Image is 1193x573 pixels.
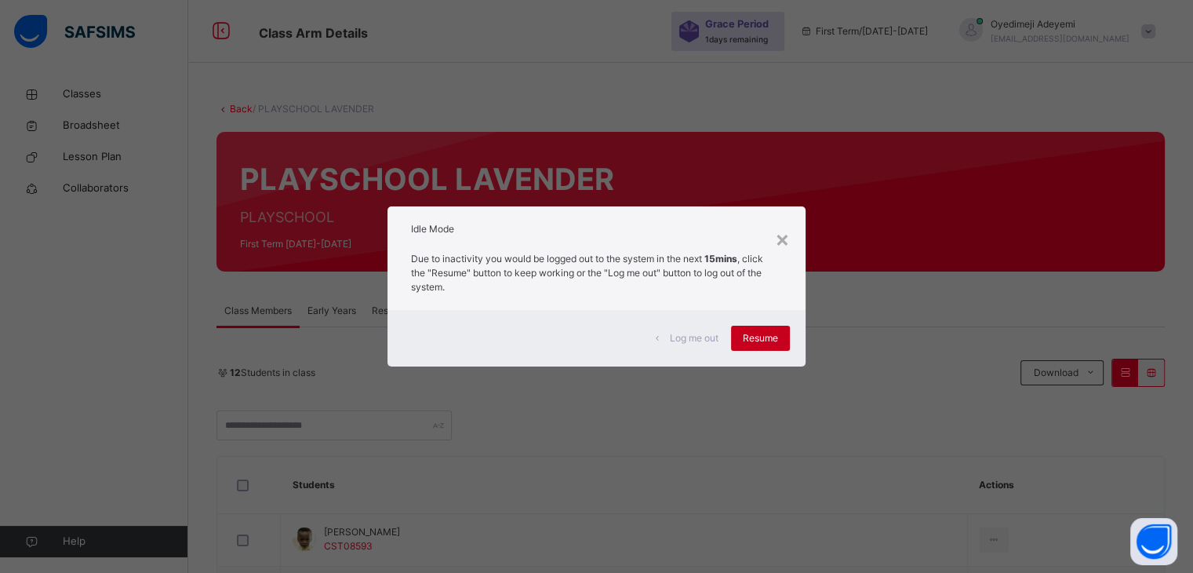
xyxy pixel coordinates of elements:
[670,331,718,345] span: Log me out
[411,222,781,236] h2: Idle Mode
[704,253,737,265] strong: 15mins
[743,331,778,345] span: Resume
[775,222,790,255] div: ×
[411,252,781,294] p: Due to inactivity you would be logged out to the system in the next , click the "Resume" button t...
[1130,518,1177,565] button: Open asap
